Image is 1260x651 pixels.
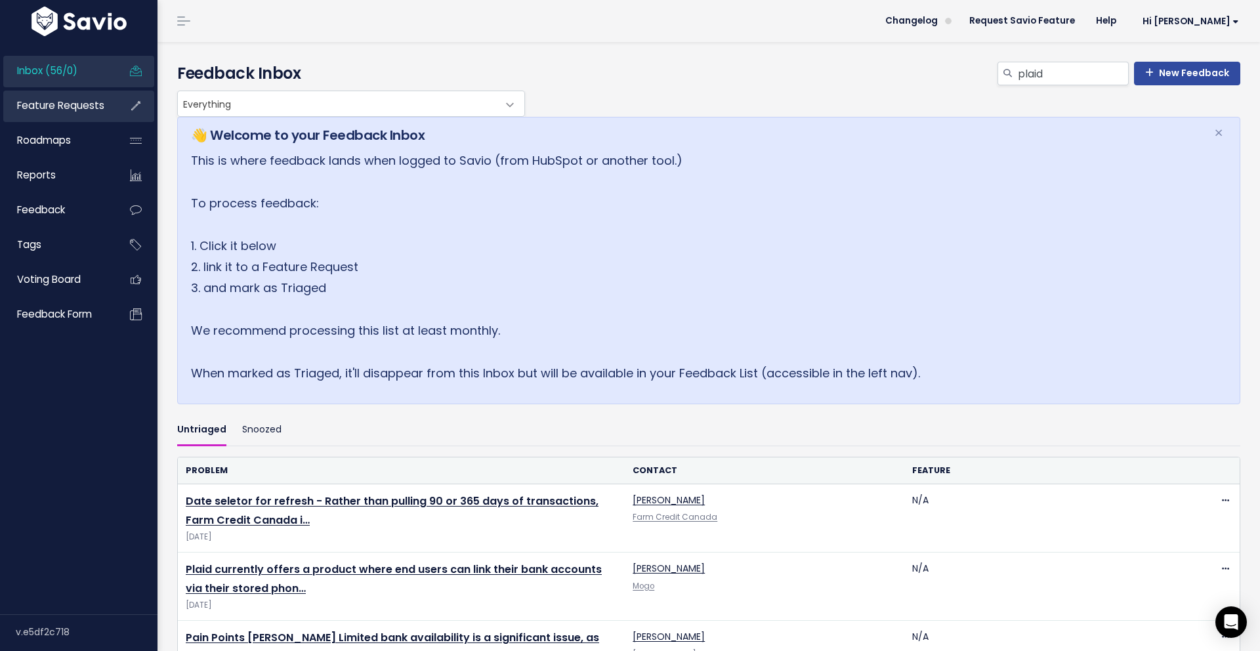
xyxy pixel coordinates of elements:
[178,457,625,484] th: Problem
[1143,16,1239,26] span: Hi [PERSON_NAME]
[17,98,104,112] span: Feature Requests
[904,484,1184,553] td: N/A
[3,230,109,260] a: Tags
[17,238,41,251] span: Tags
[17,64,77,77] span: Inbox (56/0)
[1085,11,1127,31] a: Help
[3,160,109,190] a: Reports
[186,562,602,596] a: Plaid currently offers a product where end users can link their bank accounts via their stored phon…
[3,56,109,86] a: Inbox (56/0)
[17,133,71,147] span: Roadmaps
[17,307,92,321] span: Feedback form
[1134,62,1240,85] a: New Feedback
[17,168,56,182] span: Reports
[186,493,598,528] a: Date seletor for refresh - Rather than pulling 90 or 365 days of transactions, Farm Credit Canada i…
[633,630,705,643] a: [PERSON_NAME]
[1017,62,1129,85] input: Search inbox...
[3,125,109,156] a: Roadmaps
[1127,11,1249,31] a: Hi [PERSON_NAME]
[1201,117,1236,149] button: Close
[177,415,1240,446] ul: Filter feature requests
[242,415,282,446] a: Snoozed
[16,615,157,649] div: v.e5df2c718
[191,150,1198,384] p: This is where feedback lands when logged to Savio (from HubSpot or another tool.) To process feed...
[633,512,717,522] a: Farm Credit Canada
[959,11,1085,31] a: Request Savio Feature
[28,7,130,36] img: logo-white.9d6f32f41409.svg
[1215,606,1247,638] div: Open Intercom Messenger
[625,457,904,484] th: Contact
[3,91,109,121] a: Feature Requests
[178,91,498,116] span: Everything
[186,530,617,544] span: [DATE]
[904,553,1184,621] td: N/A
[885,16,938,26] span: Changelog
[904,457,1184,484] th: Feature
[177,415,226,446] a: Untriaged
[17,272,81,286] span: Voting Board
[177,91,525,117] span: Everything
[633,581,654,591] a: Mogo
[3,299,109,329] a: Feedback form
[1214,122,1223,144] span: ×
[177,62,1240,85] h4: Feedback Inbox
[3,195,109,225] a: Feedback
[3,264,109,295] a: Voting Board
[17,203,65,217] span: Feedback
[633,493,705,507] a: [PERSON_NAME]
[186,598,617,612] span: [DATE]
[191,125,1198,145] h5: 👋 Welcome to your Feedback Inbox
[633,562,705,575] a: [PERSON_NAME]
